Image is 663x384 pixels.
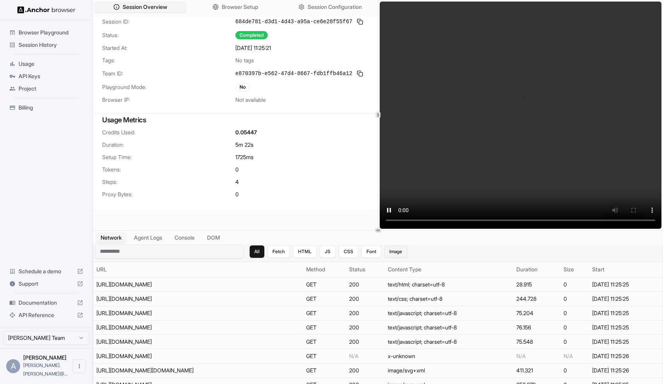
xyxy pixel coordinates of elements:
span: Usage [19,60,83,68]
div: Browser Playground [6,26,86,39]
td: 0 [560,306,589,320]
span: 684de781-d3d1-4d43-a95a-ce6e28f55f67 [235,18,352,26]
td: GET [303,277,346,291]
span: Started At: [102,44,235,52]
span: Credits Used: [102,129,235,136]
div: A [6,359,20,373]
span: N/A [516,353,526,359]
img: Anchor Logo [17,6,75,14]
span: API Reference [19,311,74,319]
div: URL [96,266,300,273]
div: Method [306,266,343,273]
span: Playground Mode: [102,83,235,91]
td: GET [303,320,346,334]
td: 200 [346,291,384,306]
td: [DATE] 11:25:25 [589,306,663,320]
td: GET [303,349,346,363]
td: image/svg+xml [385,363,514,377]
td: 0 [560,363,589,377]
button: Open menu [72,359,86,373]
span: Duration: [102,141,235,149]
button: HTML [293,245,317,258]
td: [DATE] 11:25:26 [589,363,663,377]
td: 411.321 [513,363,560,377]
td: GET [303,334,346,349]
span: Schedule a demo [19,267,74,275]
div: Size [564,266,586,273]
td: 200 [346,363,384,377]
button: Network [96,232,126,243]
span: Status: [102,31,235,39]
td: text/javascript; charset=utf-8 [385,306,514,320]
span: Session History [19,41,83,49]
span: Steps: [102,178,235,186]
td: 0 [560,277,589,291]
span: 0 [235,166,239,173]
span: Setup Time: [102,153,235,161]
td: text/javascript; charset=utf-8 [385,334,514,349]
td: 0 [560,291,589,306]
td: [DATE] 11:25:25 [589,320,663,334]
span: 5m 22s [235,141,254,149]
span: [DATE] 11:25:21 [235,44,271,52]
td: 0 [560,334,589,349]
td: 75.548 [513,334,560,349]
td: x-unknown [385,349,514,363]
div: No [235,83,250,91]
div: Billing [6,101,86,114]
td: [DATE] 11:25:25 [589,334,663,349]
td: [DATE] 11:25:25 [589,291,663,306]
td: 76.156 [513,320,560,334]
td: [DATE] 11:25:26 [589,349,663,363]
td: GET [303,291,346,306]
button: CSS [339,245,358,258]
div: Project [6,82,86,95]
span: Session Overview [123,3,167,11]
button: Image [384,245,407,258]
td: 200 [346,320,384,334]
span: Team ID: [102,70,235,77]
td: 28.915 [513,277,560,291]
span: 0.05447 [235,129,257,136]
div: https://w.usabilla.com/ecdf1756070a.js?lv=1 [96,352,212,360]
div: https://ubuntu.com/static/js/dist/cookie-policy.js?v=90c3a18 [96,309,212,317]
button: Fetch [267,245,290,258]
div: https://res.cloudinary.com/canonical/image/fetch/f_svg,q_auto,fl_sanitize,w_16/https%3A%2F%2Fasse... [96,367,212,374]
div: Content Type [388,266,511,273]
button: Agent Logs [129,232,167,243]
span: Session ID: [102,18,235,26]
span: Browser Setup [222,3,258,11]
span: Andrew Grealy [23,354,67,361]
span: 0 [235,190,239,198]
span: N/A [564,353,573,359]
td: 75.204 [513,306,560,320]
h3: Usage Metrics [102,115,368,125]
span: Proxy Bytes: [102,190,235,198]
span: N/A [349,353,358,359]
div: https://ubuntu.com/static/js/src/cookie-policy-with-callback.js?v=7656ec3 [96,324,212,331]
span: 4 [235,178,239,186]
div: Start [592,266,660,273]
span: 1725 ms [235,153,254,161]
div: Documentation [6,297,86,309]
button: JS [320,245,336,258]
span: Billing [19,104,83,111]
span: andrew.grealy@armis.com [23,362,68,377]
div: API Keys [6,70,86,82]
td: [DATE] 11:25:25 [589,277,663,291]
div: Status [349,266,381,273]
span: Not available [235,96,266,104]
span: e870397b-e562-47d4-8667-fdb1ffb46a12 [235,70,352,77]
td: GET [303,363,346,377]
td: text/css; charset=utf-8 [385,291,514,306]
span: No tags [235,57,254,64]
button: DOM [202,232,224,243]
div: Session History [6,39,86,51]
span: API Keys [19,72,83,80]
div: https://ubuntu.com/static/css/styles.css?v=115c747 [96,295,212,303]
div: https://ubuntu.com/security/CVE-2025-21853 [96,281,212,288]
div: Support [6,278,86,290]
div: Duration [516,266,557,273]
span: Browser Playground [19,29,83,36]
td: text/javascript; charset=utf-8 [385,320,514,334]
